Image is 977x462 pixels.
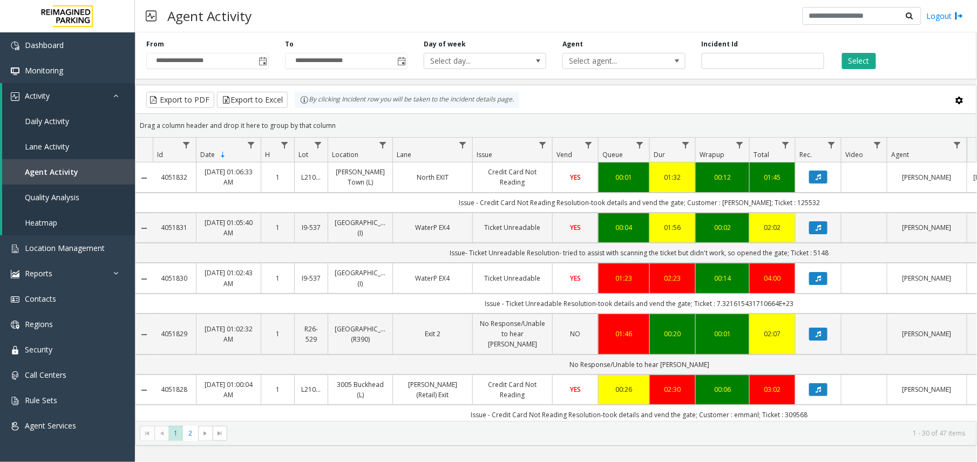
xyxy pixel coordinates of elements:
img: 'icon' [11,244,19,253]
a: YES [559,172,592,182]
a: I9-537 [301,222,321,233]
a: 00:14 [702,273,743,283]
span: Monitoring [25,65,63,76]
a: 1 [268,172,288,182]
button: Export to Excel [217,92,288,108]
img: 'icon' [11,270,19,278]
span: YES [570,173,581,182]
a: Rec. Filter Menu [824,138,839,152]
span: Quality Analysis [25,192,79,202]
a: 01:32 [656,172,689,182]
a: 1 [268,384,288,395]
a: No Response/Unable to hear [PERSON_NAME] [479,318,546,350]
div: 02:07 [756,329,789,339]
div: Drag a column header and drop it here to group by that column [135,116,976,135]
a: [GEOGRAPHIC_DATA] (R390) [335,324,386,344]
span: Vend [557,150,572,159]
img: 'icon' [11,371,19,380]
a: 00:04 [605,222,643,233]
a: L21082601 [301,384,321,395]
a: 01:45 [756,172,789,182]
span: Toggle popup [256,53,268,69]
a: [PERSON_NAME] [894,222,960,233]
a: [GEOGRAPHIC_DATA] (I) [335,268,386,288]
a: 4051829 [159,329,189,339]
span: NO [571,329,581,338]
a: Date Filter Menu [244,138,259,152]
img: logout [955,10,964,22]
img: 'icon' [11,67,19,76]
a: 4051831 [159,222,189,233]
div: 00:02 [702,222,743,233]
a: Heatmap [2,210,135,235]
a: 00:26 [605,384,643,395]
a: 03:02 [756,384,789,395]
a: Id Filter Menu [179,138,194,152]
a: Lot Filter Menu [311,138,325,152]
span: Toggle popup [395,53,407,69]
a: Wrapup Filter Menu [732,138,747,152]
a: Queue Filter Menu [633,138,647,152]
span: Select agent... [563,53,660,69]
div: 01:56 [656,222,689,233]
span: H [265,150,270,159]
div: Data table [135,138,976,421]
a: NO [559,329,592,339]
a: Credit Card Not Reading [479,167,546,187]
label: From [146,39,164,49]
a: [DATE] 01:06:33 AM [203,167,254,187]
span: Date [200,150,215,159]
a: Collapse Details [135,386,153,395]
a: 02:23 [656,273,689,283]
span: Dur [654,150,665,159]
a: Logout [927,10,964,22]
span: Total [754,150,769,159]
a: Agent Filter Menu [950,138,965,152]
div: 00:01 [605,172,643,182]
a: 1 [268,329,288,339]
label: To [285,39,294,49]
a: 00:12 [702,172,743,182]
kendo-pager-info: 1 - 30 of 47 items [234,429,966,438]
span: Lane Activity [25,141,69,152]
a: [GEOGRAPHIC_DATA] (I) [335,218,386,238]
a: [DATE] 01:02:32 AM [203,324,254,344]
a: 00:20 [656,329,689,339]
a: [PERSON_NAME] Town (L) [335,167,386,187]
a: [PERSON_NAME] [894,329,960,339]
img: 'icon' [11,321,19,329]
span: Dashboard [25,40,64,50]
span: Activity [25,91,50,101]
img: pageIcon [146,3,157,29]
a: Vend Filter Menu [581,138,596,152]
a: 3005 Buckhead (L) [335,379,386,400]
div: 01:46 [605,329,643,339]
a: Exit 2 [399,329,466,339]
span: Select day... [424,53,521,69]
a: Daily Activity [2,108,135,134]
a: YES [559,222,592,233]
a: Ticket Unreadable [479,273,546,283]
a: 01:23 [605,273,643,283]
a: [PERSON_NAME] [894,273,960,283]
button: Export to PDF [146,92,214,108]
span: Regions [25,319,53,329]
a: 00:06 [702,384,743,395]
a: Lane Activity [2,134,135,159]
div: By clicking Incident row you will be taken to the incident details page. [295,92,519,108]
span: YES [570,274,581,283]
span: Video [845,150,863,159]
a: 00:01 [702,329,743,339]
a: North EXIT [399,172,466,182]
span: YES [570,223,581,232]
a: 4051828 [159,384,189,395]
span: Agent [891,150,909,159]
a: Dur Filter Menu [679,138,693,152]
a: L21088000 [301,172,321,182]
